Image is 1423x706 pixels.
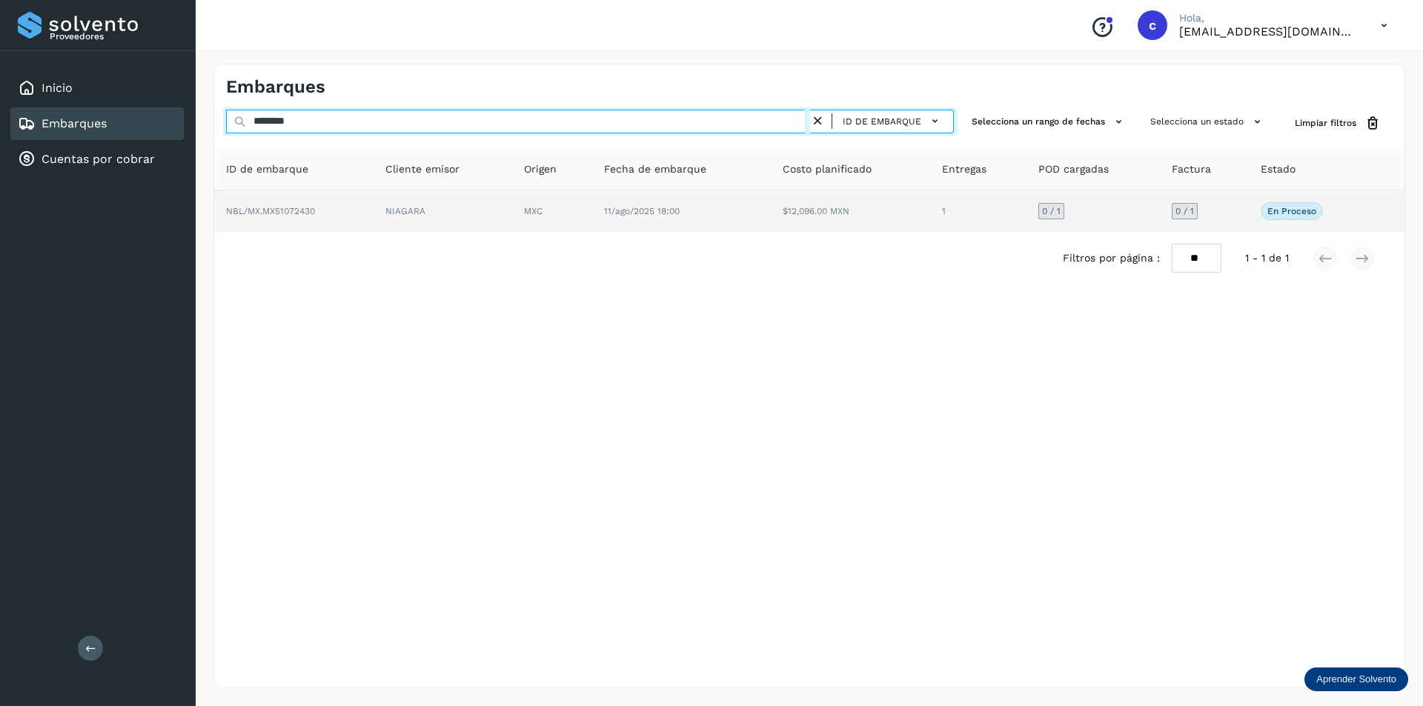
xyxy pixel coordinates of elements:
[1295,116,1356,130] span: Limpiar filtros
[1179,12,1357,24] p: Hola,
[1245,250,1289,266] span: 1 - 1 de 1
[226,76,325,98] h4: Embarques
[512,190,592,232] td: MXC
[226,161,308,177] span: ID de embarque
[10,72,184,104] div: Inicio
[226,206,315,216] span: NBL/MX.MX51072430
[10,107,184,140] div: Embarques
[1283,110,1393,137] button: Limpiar filtros
[942,161,986,177] span: Entregas
[771,190,930,232] td: $12,096.00 MXN
[966,110,1132,134] button: Selecciona un rango de fechas
[1172,161,1211,177] span: Factura
[42,81,73,95] a: Inicio
[604,206,680,216] span: 11/ago/2025 18:00
[1042,207,1061,216] span: 0 / 1
[930,190,1026,232] td: 1
[843,115,921,128] span: ID de embarque
[1267,206,1316,216] p: En proceso
[1144,110,1271,134] button: Selecciona un estado
[783,161,872,177] span: Costo planificado
[1038,161,1109,177] span: POD cargadas
[1179,24,1357,39] p: carlosvazqueztgc@gmail.com
[1175,207,1194,216] span: 0 / 1
[1316,673,1396,685] p: Aprender Solvento
[524,161,557,177] span: Origen
[42,116,107,130] a: Embarques
[50,31,178,41] p: Proveedores
[1261,161,1296,177] span: Estado
[385,161,460,177] span: Cliente emisor
[1063,250,1160,266] span: Filtros por página :
[374,190,512,232] td: NIAGARA
[42,152,155,166] a: Cuentas por cobrar
[10,143,184,176] div: Cuentas por cobrar
[838,110,947,132] button: ID de embarque
[604,161,706,177] span: Fecha de embarque
[1304,667,1408,691] div: Aprender Solvento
